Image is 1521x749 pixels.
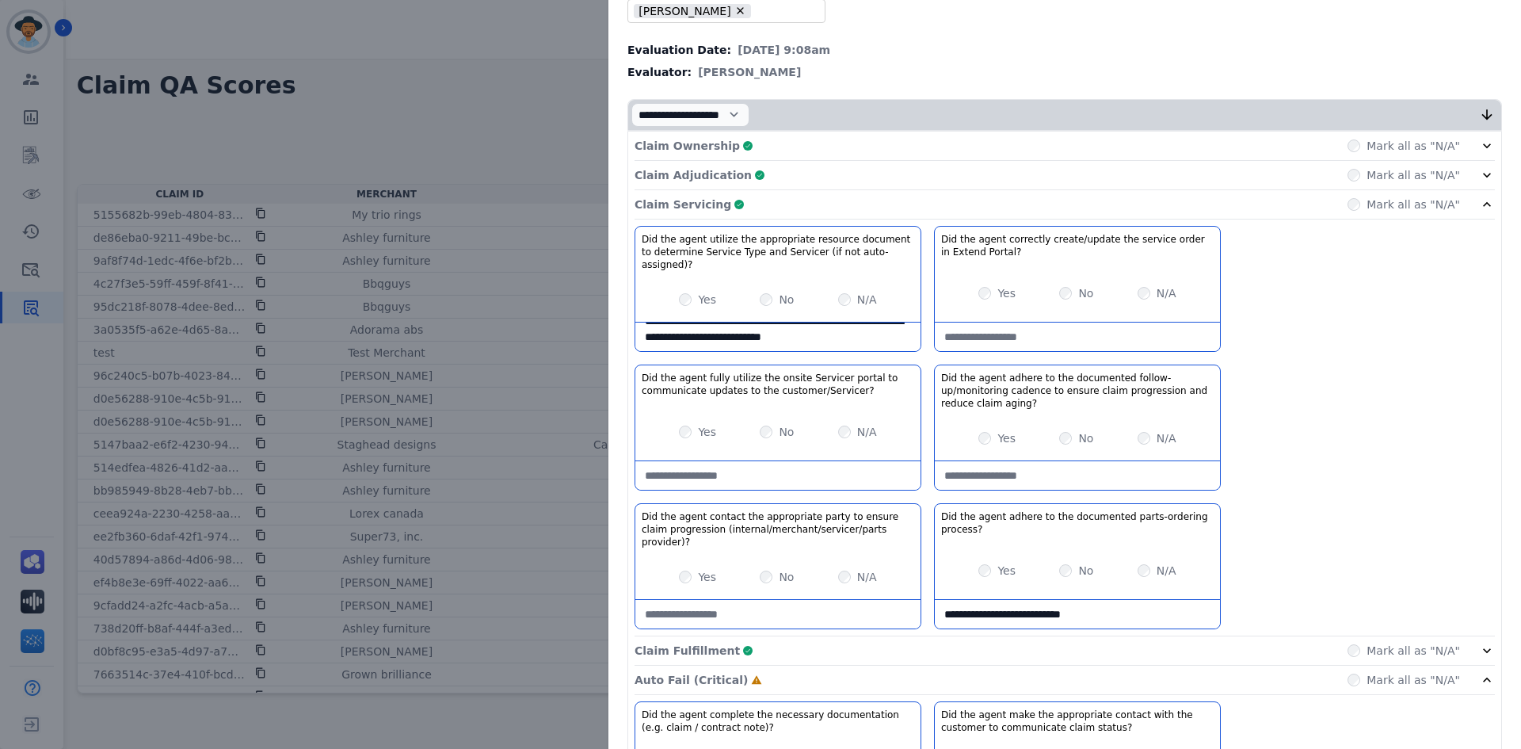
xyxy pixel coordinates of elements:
[1157,285,1176,301] label: N/A
[857,569,877,585] label: N/A
[1078,285,1093,301] label: No
[631,2,815,21] ul: selected options
[634,4,752,19] li: [PERSON_NAME]
[941,372,1214,410] h3: Did the agent adhere to the documented follow-up/monitoring cadence to ensure claim progression a...
[779,424,794,440] label: No
[1157,430,1176,446] label: N/A
[941,510,1214,536] h3: Did the agent adhere to the documented parts-ordering process?
[1367,672,1460,688] label: Mark all as "N/A"
[698,292,716,308] label: Yes
[1078,563,1093,579] label: No
[642,233,914,271] h3: Did the agent utilize the appropriate resource document to determine Service Type and Servicer (i...
[642,510,914,548] h3: Did the agent contact the appropriate party to ensure claim progression (internal/merchant/servic...
[635,197,731,212] p: Claim Servicing
[698,424,716,440] label: Yes
[997,563,1016,579] label: Yes
[698,64,801,80] span: [PERSON_NAME]
[627,64,1502,80] div: Evaluator:
[738,42,830,58] span: [DATE] 9:08am
[635,138,740,154] p: Claim Ownership
[779,569,794,585] label: No
[627,42,1502,58] div: Evaluation Date:
[1367,138,1460,154] label: Mark all as "N/A"
[941,233,1214,258] h3: Did the agent correctly create/update the service order in Extend Portal?
[1367,643,1460,659] label: Mark all as "N/A"
[857,292,877,308] label: N/A
[642,709,914,734] h3: Did the agent complete the necessary documentation (e.g. claim / contract note)?
[997,285,1016,301] label: Yes
[941,709,1214,734] h3: Did the agent make the appropriate contact with the customer to communicate claim status?
[698,569,716,585] label: Yes
[997,430,1016,446] label: Yes
[734,5,746,17] button: Remove Ashley - Reguard
[1367,167,1460,183] label: Mark all as "N/A"
[635,643,740,659] p: Claim Fulfillment
[635,672,748,688] p: Auto Fail (Critical)
[642,372,914,397] h3: Did the agent fully utilize the onsite Servicer portal to communicate updates to the customer/Ser...
[1157,563,1176,579] label: N/A
[1367,197,1460,212] label: Mark all as "N/A"
[635,167,752,183] p: Claim Adjudication
[1078,430,1093,446] label: No
[779,292,794,308] label: No
[857,424,877,440] label: N/A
